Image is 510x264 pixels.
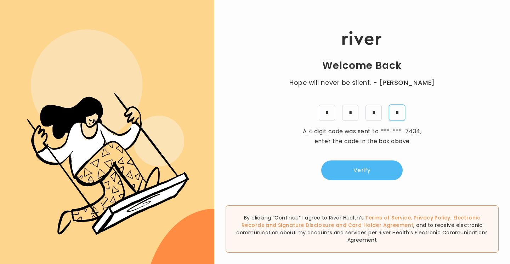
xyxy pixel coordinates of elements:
input: 7 [365,105,382,121]
span: , , and [242,214,480,229]
input: 1 [342,105,358,121]
a: Electronic Records and Signature Disclosure [242,214,480,229]
p: Hope will never be silent. [282,78,442,88]
div: By clicking “Continue” I agree to River Health’s [226,205,499,253]
span: - [PERSON_NAME] [373,78,435,88]
span: , and to receive electronic communication about my accounts and services per River Health’s Elect... [236,222,488,244]
a: Card Holder Agreement [348,222,414,229]
button: Verify [321,160,403,180]
a: Terms of Service [365,214,411,221]
h1: Welcome Back [322,59,402,72]
input: 4 [319,105,335,121]
a: Privacy Policy [414,214,450,221]
span: A 4 digit code was sent to , enter the code in the box above [303,127,421,145]
input: 2 [389,105,405,121]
